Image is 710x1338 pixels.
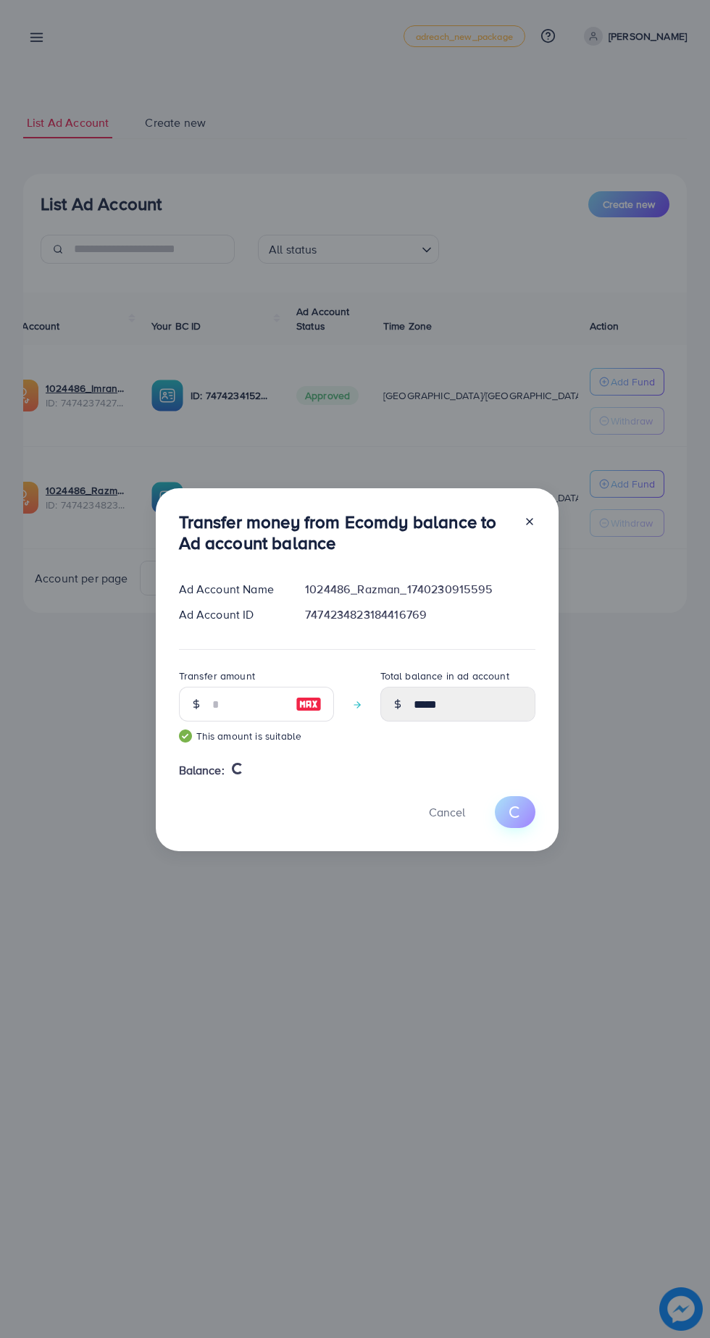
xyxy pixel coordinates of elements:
h3: Transfer money from Ecomdy balance to Ad account balance [179,511,512,553]
span: Cancel [429,804,465,820]
small: This amount is suitable [179,729,334,743]
div: 1024486_Razman_1740230915595 [293,581,546,598]
button: Cancel [411,796,483,827]
div: Ad Account Name [167,581,294,598]
div: Ad Account ID [167,606,294,623]
label: Transfer amount [179,669,255,683]
div: 7474234823184416769 [293,606,546,623]
span: Balance: [179,762,225,779]
img: guide [179,729,192,743]
label: Total balance in ad account [380,669,509,683]
img: image [296,695,322,713]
